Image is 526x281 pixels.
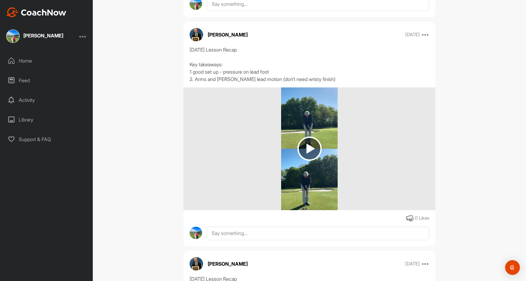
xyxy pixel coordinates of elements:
[208,260,248,268] p: [PERSON_NAME]
[405,32,420,38] p: [DATE]
[297,137,322,161] img: play
[3,132,90,147] div: Support & FAQ
[6,7,66,17] img: CoachNow
[415,215,429,222] div: 0 Likes
[3,53,90,68] div: Home
[190,257,203,271] img: avatar
[405,261,420,267] p: [DATE]
[190,28,203,41] img: avatar
[6,29,20,43] img: square_1ccec01e2bf7b1577b26fb1e6e2465b3.jpg
[505,260,520,275] div: Open Intercom Messenger
[3,92,90,108] div: Activity
[23,33,63,38] div: [PERSON_NAME]
[281,87,338,210] img: media
[190,227,202,239] img: avatar
[190,46,429,83] div: [DATE] Lesson Recap Key takeaways: 1 good set up - pressure on lead foot 2. Arms and [PERSON_NAME...
[3,112,90,127] div: Library
[3,73,90,88] div: Feed
[208,31,248,38] p: [PERSON_NAME]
